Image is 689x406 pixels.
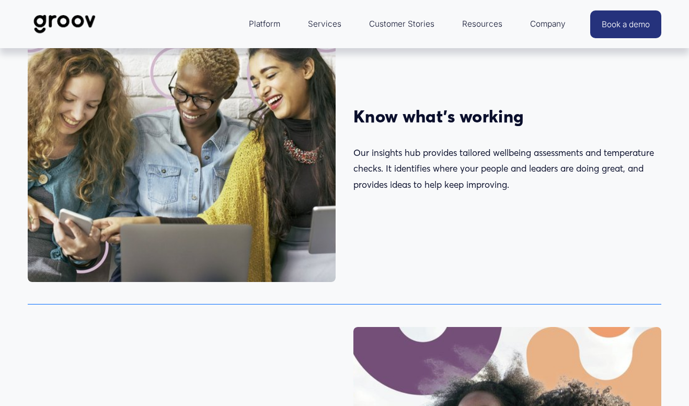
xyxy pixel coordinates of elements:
[28,7,101,41] img: Groov | Workplace Science Platform | Unlock Performance | Drive Results
[238,130,349,138] span: Number of employees at company
[525,12,571,37] a: folder dropdown
[530,17,566,31] span: Company
[353,106,661,127] h3: Know what’s working
[353,145,661,193] p: Our insights hub provides tailored wellbeing assessments and temperature checks. It identifies wh...
[303,12,347,37] a: Services
[462,17,502,31] span: Resources
[244,12,285,37] a: folder dropdown
[364,12,440,37] a: Customer Stories
[238,44,272,52] span: Last name
[590,10,661,38] a: Book a demo
[238,173,286,181] span: Phone number
[249,17,280,31] span: Platform
[457,12,508,37] a: folder dropdown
